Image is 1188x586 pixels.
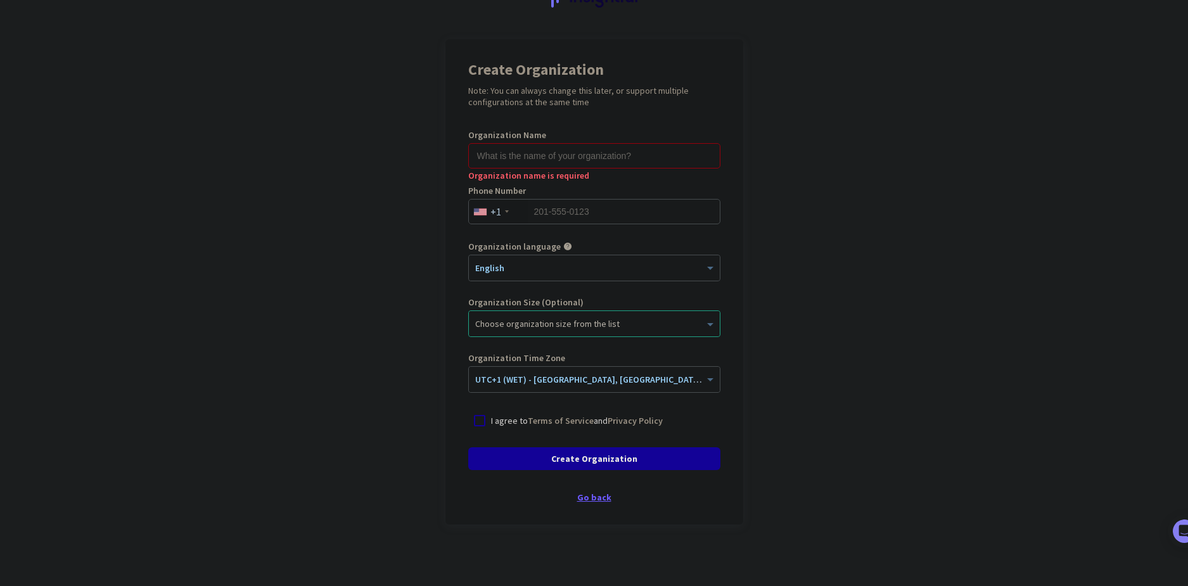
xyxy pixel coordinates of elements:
[468,242,561,251] label: Organization language
[468,186,720,195] label: Phone Number
[468,447,720,470] button: Create Organization
[468,354,720,362] label: Organization Time Zone
[491,414,663,427] p: I agree to and
[468,131,720,139] label: Organization Name
[468,493,720,502] div: Go back
[468,62,720,77] h1: Create Organization
[468,298,720,307] label: Organization Size (Optional)
[563,242,572,251] i: help
[468,199,720,224] input: 201-555-0123
[551,452,637,465] span: Create Organization
[528,415,594,426] a: Terms of Service
[468,85,720,108] h2: Note: You can always change this later, or support multiple configurations at the same time
[608,415,663,426] a: Privacy Policy
[468,143,720,169] input: What is the name of your organization?
[490,205,501,218] div: +1
[468,170,589,181] span: Organization name is required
